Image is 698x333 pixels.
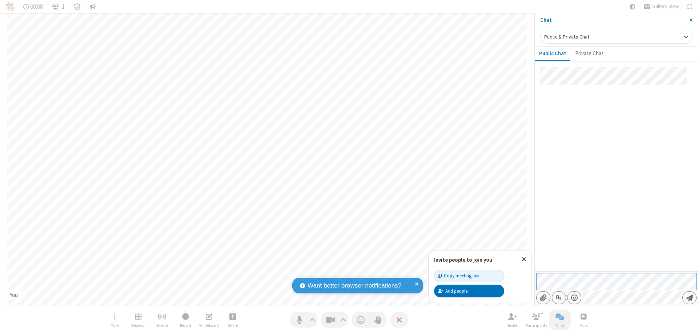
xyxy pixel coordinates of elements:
[552,291,566,304] button: Show formatting
[352,312,369,328] button: Send a reaction
[62,3,65,10] span: 1
[438,272,480,279] div: Copy meeting link
[49,1,68,12] button: Open participant list
[571,47,608,61] button: Private Chat
[111,323,119,328] span: More
[87,1,99,12] button: Conversation
[682,291,697,304] button: Send message
[434,256,492,263] label: Invite people to join you
[290,312,317,328] button: Mute (⌘+Shift+A)
[685,1,695,12] button: Fullscreen
[539,309,545,316] div: 1
[540,16,684,24] p: Chat
[508,323,517,328] span: Invite
[434,285,504,297] button: Add people
[7,291,21,300] div: You
[151,309,173,330] button: Start streaming
[502,309,523,330] button: Invite participants (⌘+Shift+I)
[71,1,84,12] div: Meeting details Encryption enabled
[641,1,682,12] button: Change layout
[199,323,219,328] span: Whiteboard
[390,312,408,328] button: End or leave meeting
[544,33,589,40] span: Public & Private Chat
[549,309,571,330] button: Close chat
[573,309,594,330] button: Open poll
[131,323,146,328] span: Breakout
[526,323,547,328] span: Participants
[127,309,149,330] button: Manage Breakout Rooms
[308,281,401,290] span: Want better browser notifications?
[369,312,387,328] button: Raise hand
[321,312,348,328] button: Stop video (⌘+Shift+V)
[222,309,244,330] button: Start sharing
[104,309,125,330] button: Open menu
[20,1,46,12] div: Timer
[338,312,348,328] button: Video setting
[180,323,191,328] span: Record
[516,250,531,268] button: Close popover
[652,4,679,9] span: Gallery view
[556,323,564,328] span: Chat
[525,309,547,330] button: Open participant list
[156,323,168,328] span: Stream
[567,291,581,304] button: Open menu
[627,1,638,12] button: Using system theme
[6,2,15,11] img: QA Selenium DO NOT DELETE OR CHANGE
[228,323,238,328] span: Share
[30,3,43,10] span: 00:08
[579,323,587,328] span: Polls
[198,309,220,330] button: Open shared whiteboard
[434,270,504,282] button: Copy meeting link
[308,312,317,328] button: Audio settings
[684,13,698,27] button: Close sidebar
[174,309,196,330] button: Start recording
[535,47,571,61] button: Public Chat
